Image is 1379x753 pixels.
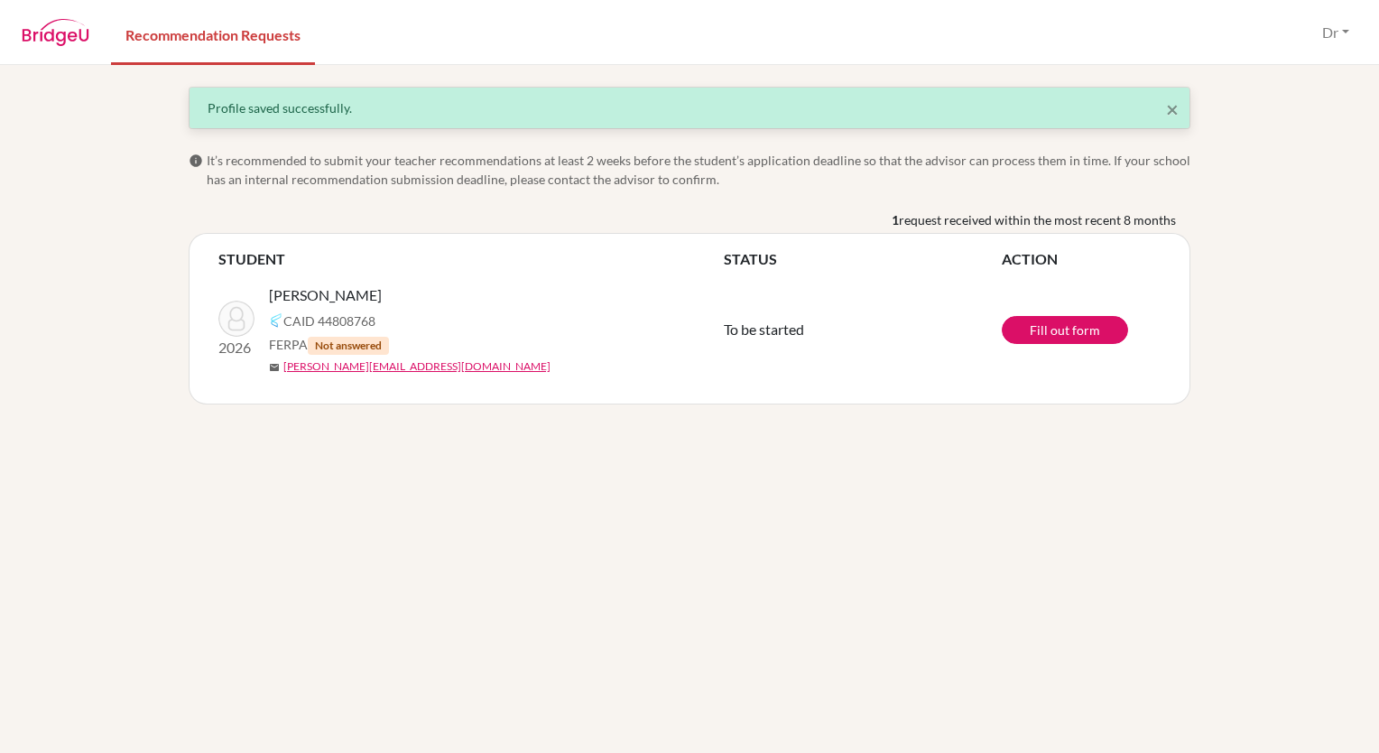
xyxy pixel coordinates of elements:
[1002,248,1161,270] th: ACTION
[22,19,89,46] img: BridgeU logo
[269,313,283,328] img: Common App logo
[218,337,255,358] p: 2026
[269,335,389,355] span: FERPA
[218,301,255,337] img: Betanny, Kenneth
[1166,98,1179,120] button: Close
[111,3,315,65] a: Recommendation Requests
[308,337,389,355] span: Not answered
[207,151,1190,189] span: It’s recommended to submit your teacher recommendations at least 2 weeks before the student’s app...
[208,98,1171,117] div: Profile saved successfully.
[1314,15,1357,50] button: Dr
[269,284,382,306] span: [PERSON_NAME]
[892,210,899,229] b: 1
[899,210,1176,229] span: request received within the most recent 8 months
[189,153,203,168] span: info
[724,248,1002,270] th: STATUS
[269,362,280,373] span: mail
[283,358,551,375] a: [PERSON_NAME][EMAIL_ADDRESS][DOMAIN_NAME]
[283,311,375,330] span: CAID 44808768
[218,248,724,270] th: STUDENT
[1002,316,1128,344] a: Fill out form
[724,321,804,338] span: To be started
[1166,96,1179,122] span: ×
